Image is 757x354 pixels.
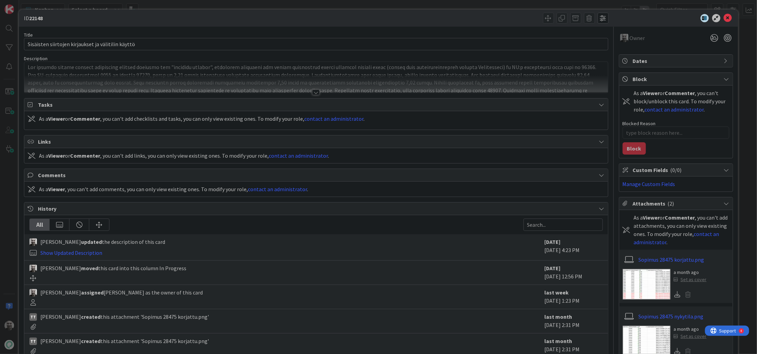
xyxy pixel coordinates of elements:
[29,289,37,297] img: JH
[674,276,707,283] div: Set as cover
[670,167,682,173] span: ( 0/0 )
[29,238,37,246] img: JH
[634,213,729,246] div: As a or , you can't add attachments, you can only view existing ones. To modify your role, .
[81,238,102,245] b: updated
[633,57,720,65] span: Dates
[40,313,209,321] span: [PERSON_NAME] this attachment 'Sopimus 28475 korjattu.png'
[545,313,603,330] div: [DATE] 2:31 PM
[545,289,569,296] b: last week
[634,89,729,114] div: As a or , you can't block/unblock this card. To modify your role, .
[38,101,595,109] span: Tasks
[48,115,65,122] b: Viewer
[24,38,608,50] input: type card name here...
[30,219,50,231] div: All
[40,337,209,345] span: [PERSON_NAME] this attachment 'Sopimus 28475 korjattu.png'
[630,34,645,42] span: Owner
[24,32,33,38] label: Title
[633,166,720,174] span: Custom Fields
[545,313,572,320] b: last month
[29,15,43,22] b: 22148
[70,115,100,122] b: Commenter
[665,90,695,96] b: Commenter
[24,14,43,22] span: ID
[623,120,656,127] label: Blocked Reason
[638,312,703,320] a: Sopimus 28475 nykytila.png
[38,171,595,179] span: Comments
[48,186,65,193] b: Viewer
[645,106,704,113] a: contact an administrator
[304,115,363,122] a: contact an administrator
[545,264,603,281] div: [DATE] 12:56 PM
[39,115,364,123] div: As a or , you can't add checklists and tasks, you can only view existing ones. To modify your rol...
[674,333,707,340] div: Set as cover
[36,3,37,8] div: 4
[14,1,31,9] span: Support
[620,34,628,42] img: JH
[28,63,604,102] p: Lor ipsumdo sitame consect adipiscing elitsed doeiusmo tem "incididu utlabor", etdolorem aliquaen...
[40,238,165,246] span: [PERSON_NAME] the description of this card
[633,199,720,208] span: Attachments
[81,265,98,272] b: moved
[24,55,48,62] span: Description
[523,219,603,231] input: Search...
[70,152,100,159] b: Commenter
[40,288,203,297] span: [PERSON_NAME] [PERSON_NAME] as the owner of this card
[633,75,720,83] span: Block
[38,137,595,146] span: Links
[545,288,603,305] div: [DATE] 1:23 PM
[40,264,186,272] span: [PERSON_NAME] this card into this column In Progress
[668,200,674,207] span: ( 2 )
[48,152,65,159] b: Viewer
[545,238,561,245] b: [DATE]
[81,338,101,344] b: created
[674,326,707,333] div: a month ago
[40,249,102,256] a: Show Updated Description
[545,265,561,272] b: [DATE]
[643,90,660,96] b: Viewer
[39,185,308,193] div: As a , you can't add comments, you can only view existing ones. To modify your role, .
[29,338,37,345] div: TT
[674,269,707,276] div: a month ago
[545,238,603,257] div: [DATE] 4:23 PM
[29,313,37,321] div: TT
[81,289,104,296] b: assigned
[643,214,660,221] b: Viewer
[39,152,329,160] div: As a or , you can't add links, you can only view existing ones. To modify your role, .
[248,186,307,193] a: contact an administrator
[38,205,595,213] span: History
[623,181,675,187] a: Manage Custom Fields
[29,265,37,272] img: JH
[81,313,101,320] b: created
[665,214,695,221] b: Commenter
[674,290,681,299] div: Download
[545,338,572,344] b: last month
[623,142,646,155] button: Block
[545,337,603,354] div: [DATE] 2:31 PM
[269,152,328,159] a: contact an administrator
[638,255,704,264] a: Sopimus 28475 korjattu.png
